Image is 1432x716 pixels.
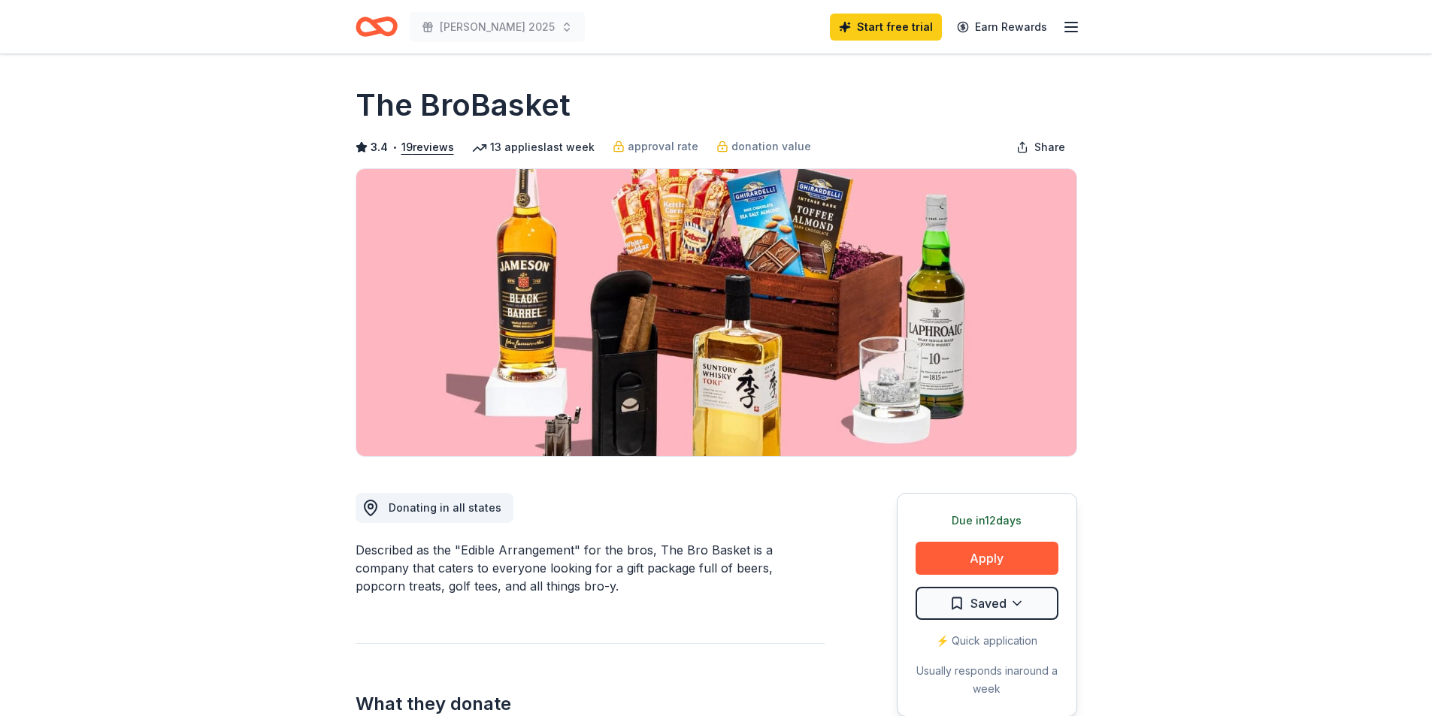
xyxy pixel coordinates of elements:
span: [PERSON_NAME] 2025 [440,18,555,36]
span: donation value [731,137,811,156]
a: Earn Rewards [948,14,1056,41]
a: approval rate [613,137,698,156]
div: Described as the "Edible Arrangement" for the bros, The Bro Basket is a company that caters to ev... [356,541,825,595]
img: Image for The BroBasket [356,169,1076,456]
span: Share [1034,138,1065,156]
button: Saved [916,587,1058,620]
span: • [392,141,397,153]
div: 13 applies last week [472,138,595,156]
button: [PERSON_NAME] 2025 [410,12,585,42]
div: ⚡️ Quick application [916,632,1058,650]
span: Donating in all states [389,501,501,514]
span: Saved [970,594,1007,613]
span: 3.4 [371,138,388,156]
a: Home [356,9,398,44]
span: approval rate [628,137,698,156]
div: Usually responds in around a week [916,662,1058,698]
a: Start free trial [830,14,942,41]
button: Share [1004,132,1077,162]
h1: The BroBasket [356,84,571,126]
div: Due in 12 days [916,512,1058,530]
h2: What they donate [356,692,825,716]
button: 19reviews [401,138,454,156]
a: donation value [716,137,811,156]
button: Apply [916,542,1058,575]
